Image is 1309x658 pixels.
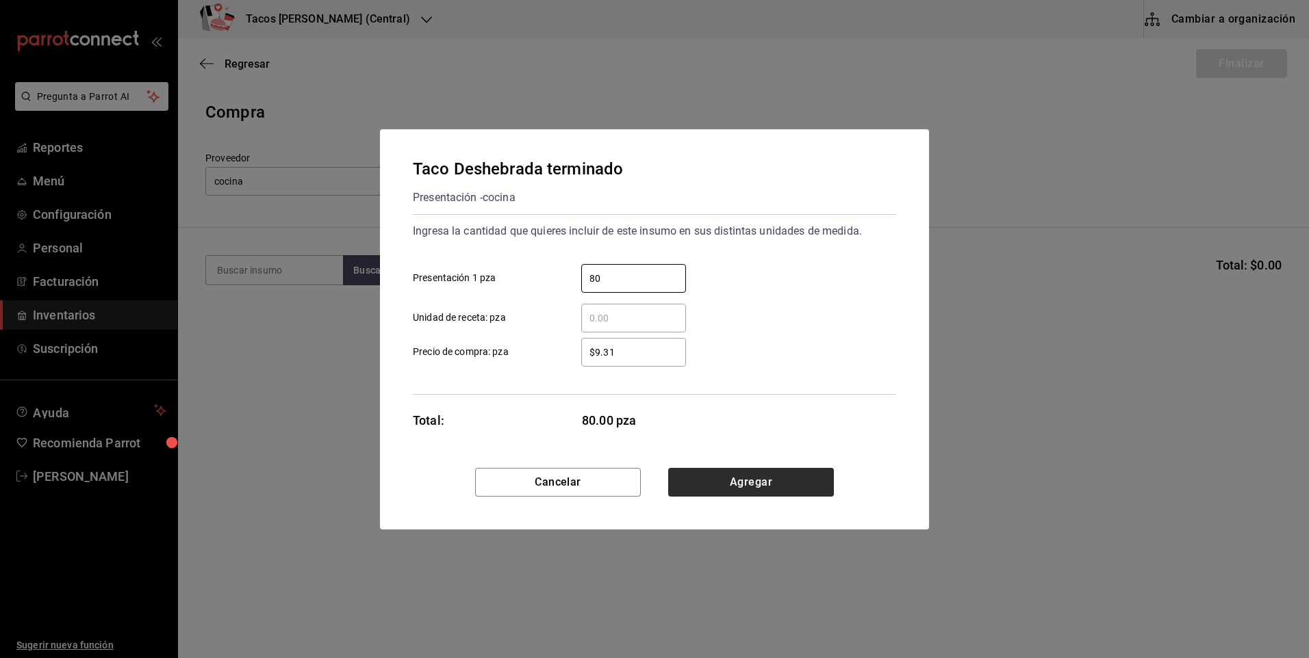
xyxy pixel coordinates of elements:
[413,187,623,209] div: Presentación - cocina
[413,157,623,181] div: Taco Deshebrada terminado
[582,411,687,430] span: 80.00 pza
[581,344,686,360] input: Precio de compra: pza
[413,345,509,359] span: Precio de compra: pza
[413,411,444,430] div: Total:
[413,220,896,242] div: Ingresa la cantidad que quieres incluir de este insumo en sus distintas unidades de medida.
[668,468,834,497] button: Agregar
[581,270,686,287] input: Presentación 1 pza
[581,310,686,326] input: Unidad de receta: pza
[413,311,506,325] span: Unidad de receta: pza
[413,271,496,285] span: Presentación 1 pza
[475,468,641,497] button: Cancelar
